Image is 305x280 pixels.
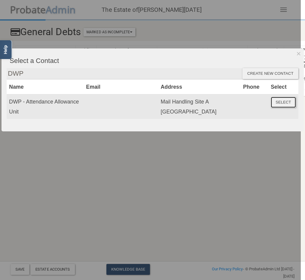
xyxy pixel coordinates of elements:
[294,48,303,59] button: Dismiss
[7,94,84,119] td: DWP - Attendance Allowance Unit
[7,79,84,94] th: Name
[158,94,241,119] td: Mail Handling Site A [GEOGRAPHIC_DATA]
[268,79,298,94] th: Select
[158,79,241,94] th: Address
[84,79,158,94] th: Email
[10,57,298,64] h4: Select a Contact
[271,97,296,108] button: Select
[241,79,268,94] th: Phone
[242,68,298,79] div: Create new contact
[7,68,242,79] input: Search...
